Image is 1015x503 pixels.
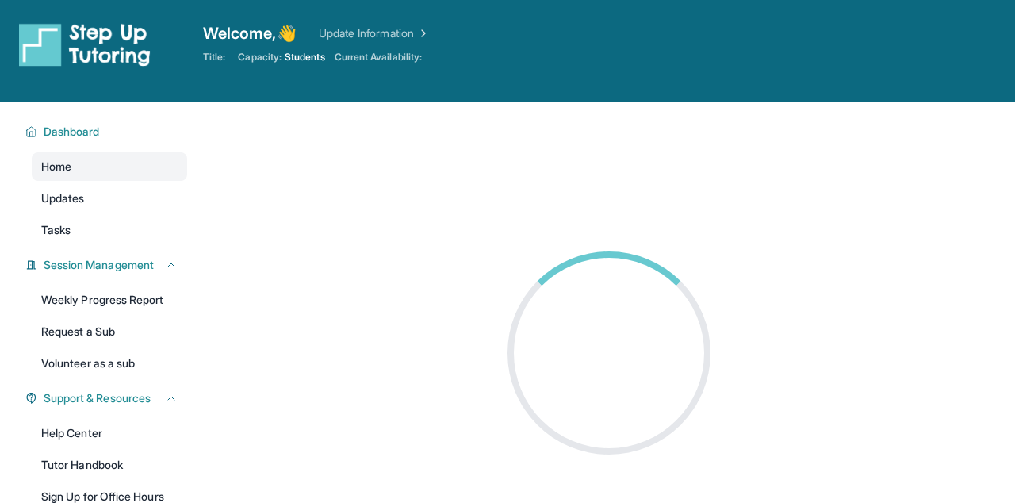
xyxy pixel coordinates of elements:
[335,51,422,63] span: Current Availability:
[238,51,282,63] span: Capacity:
[203,51,225,63] span: Title:
[32,317,187,346] a: Request a Sub
[44,390,151,406] span: Support & Resources
[44,124,100,140] span: Dashboard
[19,22,151,67] img: logo
[41,190,85,206] span: Updates
[37,257,178,273] button: Session Management
[41,159,71,175] span: Home
[41,222,71,238] span: Tasks
[32,451,187,479] a: Tutor Handbook
[203,22,297,44] span: Welcome, 👋
[32,349,187,378] a: Volunteer as a sub
[32,216,187,244] a: Tasks
[32,419,187,447] a: Help Center
[285,51,325,63] span: Students
[319,25,430,41] a: Update Information
[44,257,154,273] span: Session Management
[37,390,178,406] button: Support & Resources
[32,152,187,181] a: Home
[37,124,178,140] button: Dashboard
[414,25,430,41] img: Chevron Right
[32,184,187,213] a: Updates
[32,286,187,314] a: Weekly Progress Report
